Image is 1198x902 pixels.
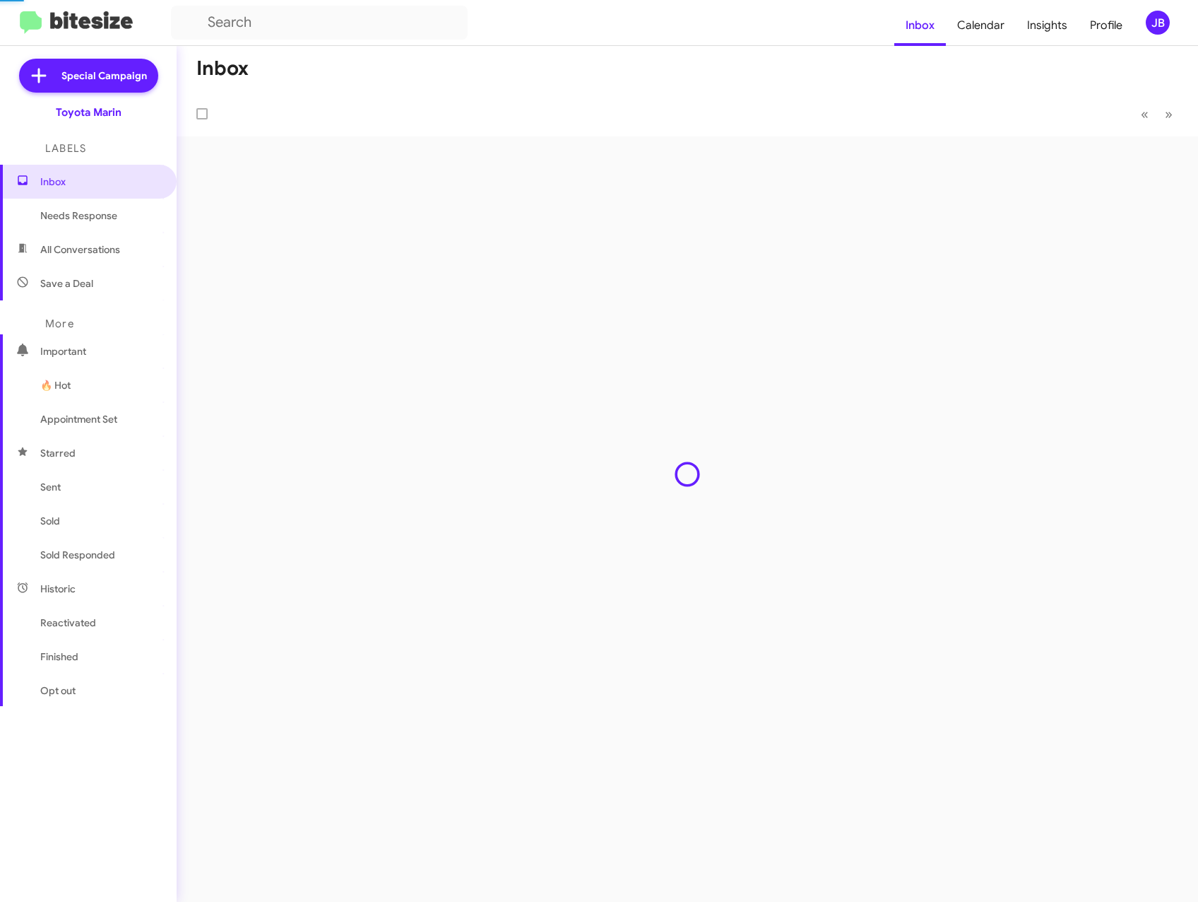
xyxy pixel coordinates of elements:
span: Important [40,344,160,358]
div: Toyota Marin [56,105,121,119]
span: Sold [40,514,60,528]
span: Opt out [40,684,76,698]
span: Special Campaign [61,69,147,83]
a: Profile [1079,5,1134,46]
button: Previous [1132,100,1157,129]
nav: Page navigation example [1133,100,1181,129]
span: « [1141,105,1149,123]
span: » [1165,105,1173,123]
button: Next [1156,100,1181,129]
button: JB [1134,11,1182,35]
span: Finished [40,650,78,664]
span: Needs Response [40,209,160,223]
span: More [45,317,74,330]
a: Insights [1016,5,1079,46]
div: JB [1146,11,1170,35]
span: Reactivated [40,616,96,630]
span: Sold Responded [40,548,115,562]
span: Labels [45,142,86,155]
h1: Inbox [196,57,249,80]
a: Inbox [894,5,946,46]
span: Historic [40,582,76,596]
span: Appointment Set [40,412,117,426]
span: 🔥 Hot [40,378,71,392]
input: Search [171,6,468,40]
span: Sent [40,480,61,494]
a: Calendar [946,5,1016,46]
span: Starred [40,446,76,460]
span: Inbox [40,175,160,189]
span: All Conversations [40,242,120,257]
span: Save a Deal [40,276,93,291]
a: Special Campaign [19,59,158,93]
